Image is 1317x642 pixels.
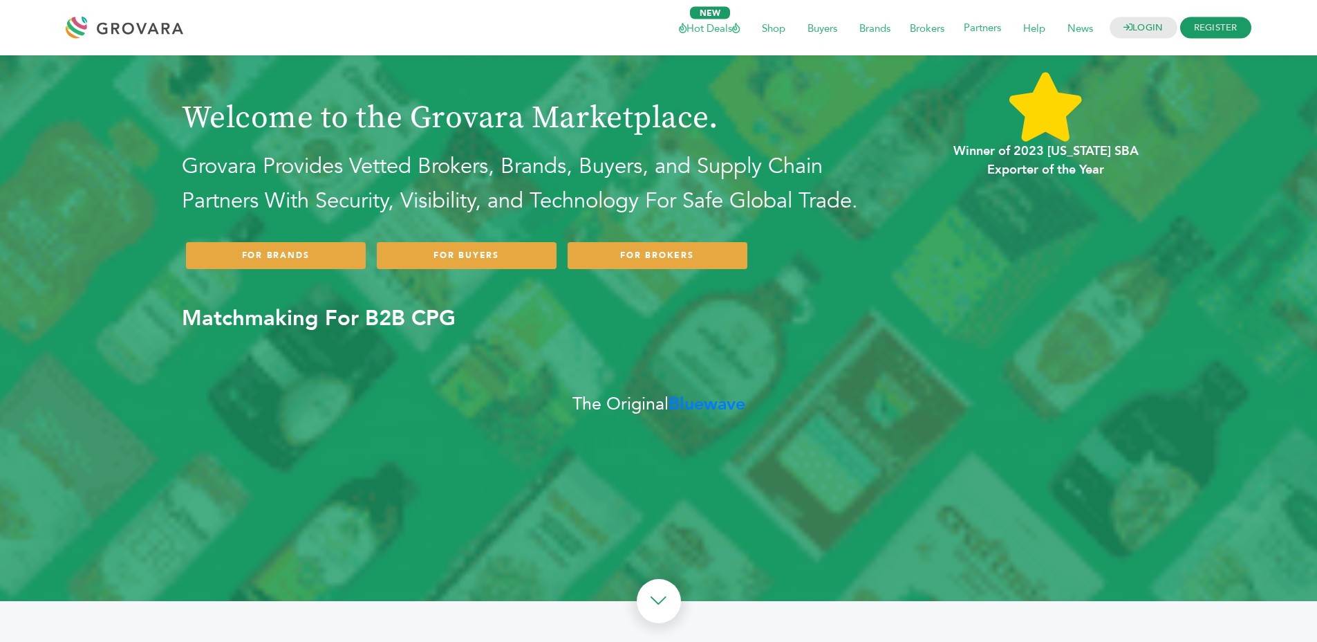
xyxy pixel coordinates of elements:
[186,242,366,269] a: FOR BRANDS
[1058,20,1103,35] a: News
[900,15,954,41] span: Brokers
[850,15,900,41] span: Brands
[182,149,881,218] h2: Grovara Provides Vetted Brokers, Brands, Buyers, and Supply Chain Partners With Security, Visibil...
[548,367,769,442] div: The Original
[1110,17,1177,39] a: LOGIN
[798,20,847,35] a: Buyers
[752,15,795,41] span: Shop
[182,62,881,137] h1: Welcome to the Grovara Marketplace.
[1058,15,1103,41] span: News
[954,11,1011,45] span: Partners
[377,242,557,269] a: FOR BUYERS
[1180,17,1251,39] span: REGISTER
[798,15,847,41] span: Buyers
[850,20,900,35] a: Brands
[669,15,749,41] span: Hot Deals
[1014,15,1055,41] span: Help
[752,20,795,35] a: Shop
[669,20,749,35] a: Hot Deals
[669,392,745,416] b: Bluewave
[953,143,1139,178] b: Winner of 2023 [US_STATE] SBA Exporter of the Year
[900,20,954,35] a: Brokers
[182,304,456,333] b: Matchmaking For B2B CPG
[1014,20,1055,35] a: Help
[568,242,747,269] a: FOR BROKERS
